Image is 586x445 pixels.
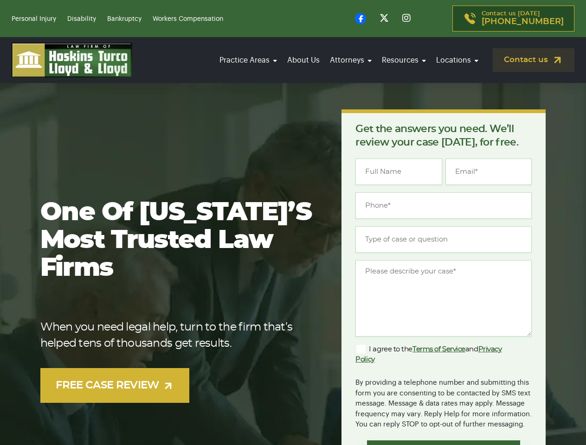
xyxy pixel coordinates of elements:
p: Get the answers you need. We’ll review your case [DATE], for free. [355,122,532,149]
img: logo [12,43,132,77]
label: I agree to the and [355,344,517,364]
a: Disability [67,16,96,22]
span: [PHONE_NUMBER] [482,17,564,26]
input: Phone* [355,192,532,219]
input: Email* [445,159,532,185]
a: About Us [284,47,322,73]
a: Locations [433,47,481,73]
a: Resources [379,47,429,73]
img: arrow-up-right-light.svg [162,380,174,392]
a: Attorneys [327,47,374,73]
a: Workers Compensation [153,16,223,22]
input: Full Name [355,159,442,185]
a: Contact us [DATE][PHONE_NUMBER] [452,6,574,32]
p: When you need legal help, turn to the firm that’s helped tens of thousands get results. [40,319,312,352]
a: FREE CASE REVIEW [40,368,190,403]
a: Terms of Service [412,346,465,353]
a: Practice Areas [217,47,280,73]
a: Personal Injury [12,16,56,22]
div: By providing a telephone number and submitting this form you are consenting to be contacted by SM... [355,372,532,430]
h1: One of [US_STATE]’s most trusted law firms [40,199,312,282]
input: Type of case or question [355,226,532,253]
a: Contact us [493,48,574,72]
p: Contact us [DATE] [482,11,564,26]
a: Bankruptcy [107,16,142,22]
